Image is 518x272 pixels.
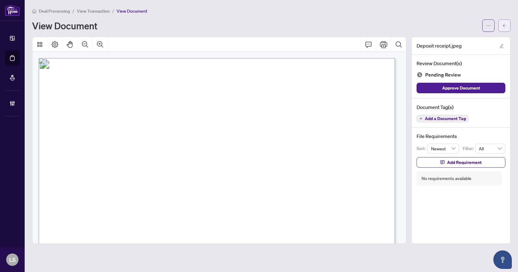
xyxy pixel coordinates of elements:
[447,157,482,167] span: Add Requirement
[417,157,505,168] button: Add Requirement
[77,8,110,14] span: View Transaction
[486,23,491,28] span: ellipsis
[417,42,462,49] span: Deposit receipt.jpeg
[32,9,36,13] span: home
[479,144,502,153] span: All
[502,23,507,28] span: arrow-left
[417,60,505,67] h4: Review Document(s)
[419,117,422,120] span: plus
[493,250,512,269] button: Open asap
[417,72,423,78] img: Document Status
[417,115,469,122] button: Add a Document Tag
[9,255,16,264] span: LS
[431,144,456,153] span: Newest
[72,7,74,15] li: /
[425,116,466,121] span: Add a Document Tag
[32,21,97,31] h1: View Document
[421,175,471,182] div: No requirements available
[39,8,70,14] span: Deal Processing
[117,8,147,14] span: View Document
[442,83,480,93] span: Approve Document
[499,44,504,48] span: edit
[463,145,475,152] p: Filter:
[417,132,505,140] h4: File Requirements
[417,83,505,93] button: Approve Document
[112,7,114,15] li: /
[5,5,20,16] img: logo
[425,71,461,79] span: Pending Review
[417,145,427,152] p: Sort:
[417,103,505,111] h4: Document Tag(s)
